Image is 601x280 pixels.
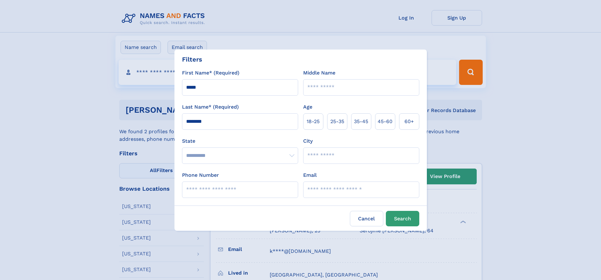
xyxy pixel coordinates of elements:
label: City [303,137,313,145]
label: Last Name* (Required) [182,103,239,111]
div: Filters [182,55,202,64]
span: 45‑60 [378,118,392,125]
label: Cancel [350,211,383,226]
label: Middle Name [303,69,335,77]
label: Email [303,171,317,179]
span: 25‑35 [330,118,344,125]
button: Search [386,211,419,226]
label: Phone Number [182,171,219,179]
span: 60+ [404,118,414,125]
span: 35‑45 [354,118,368,125]
label: First Name* (Required) [182,69,239,77]
span: 18‑25 [307,118,320,125]
label: State [182,137,298,145]
label: Age [303,103,312,111]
